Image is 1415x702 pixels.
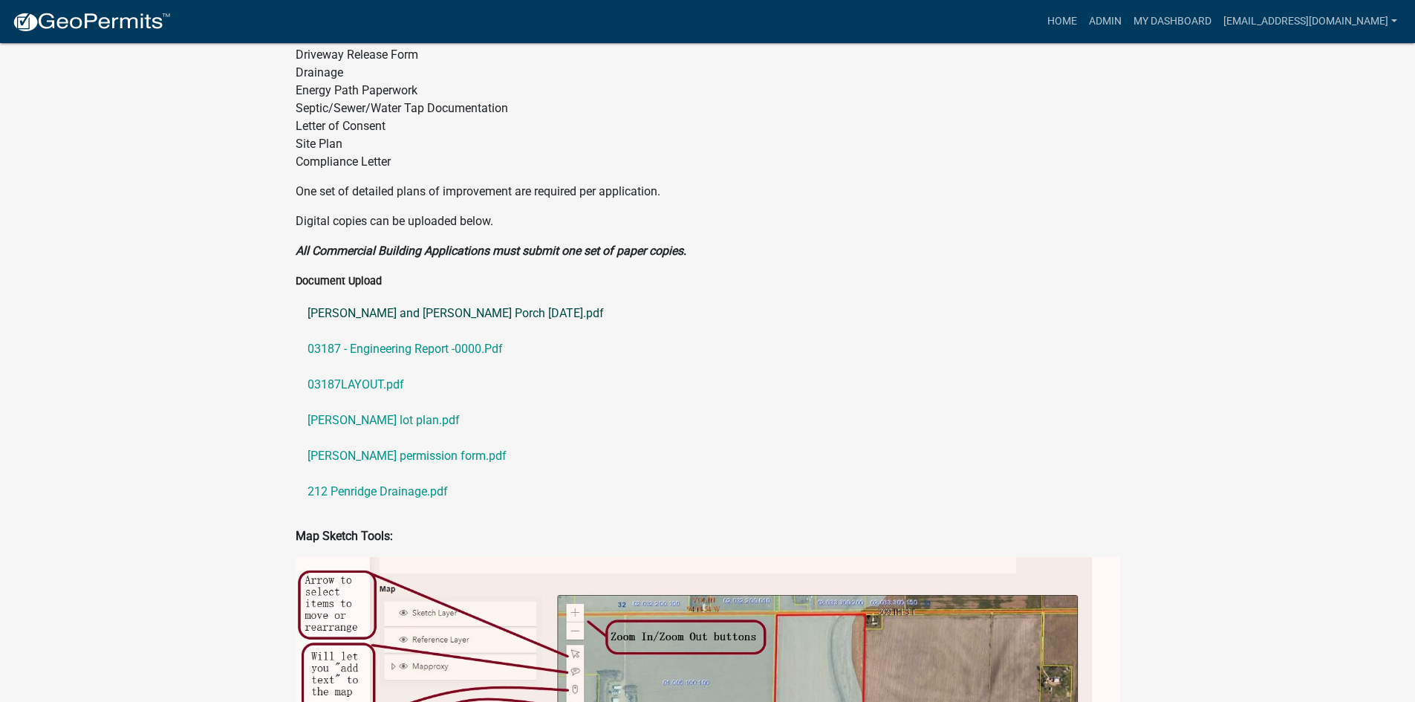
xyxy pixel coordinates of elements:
[1083,7,1128,36] a: Admin
[296,296,1120,331] a: [PERSON_NAME] and [PERSON_NAME] Porch [DATE].pdf
[296,438,1120,474] a: [PERSON_NAME] permission form.pdf
[296,403,1120,438] a: [PERSON_NAME] lot plan.pdf
[296,183,1120,201] p: One set of detailed plans of improvement are required per application.
[296,367,1120,403] a: 03187LAYOUT.pdf
[296,331,1120,367] a: 03187 - Engineering Report -0000.Pdf
[296,529,393,543] strong: Map Sketch Tools:
[1217,7,1403,36] a: [EMAIL_ADDRESS][DOMAIN_NAME]
[1128,7,1217,36] a: My Dashboard
[296,474,1120,510] a: 212 Penridge Drainage.pdf
[296,212,1120,230] p: Digital copies can be uploaded below.
[1041,7,1083,36] a: Home
[296,276,382,287] label: Document Upload
[296,244,686,258] strong: All Commercial Building Applications must submit one set of paper copies.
